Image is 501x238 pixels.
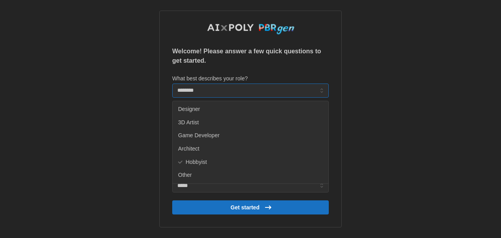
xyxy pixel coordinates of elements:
[231,201,260,214] span: Get started
[178,118,199,127] span: 3D Artist
[178,145,199,153] span: Architect
[178,105,200,114] span: Designer
[172,200,329,214] button: Get started
[172,47,329,66] p: Welcome! Please answer a few quick questions to get started.
[172,74,248,83] label: What best describes your role?
[207,24,295,35] img: AIxPoly PBRgen
[186,158,207,167] span: Hobbyist
[178,131,220,140] span: Game Developer
[178,171,192,180] span: Other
